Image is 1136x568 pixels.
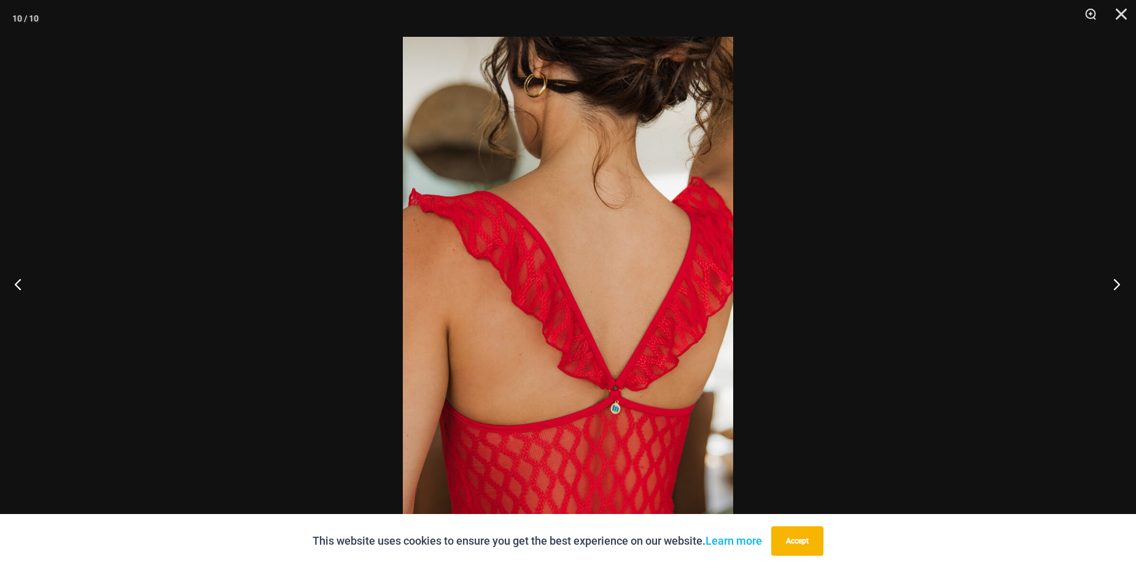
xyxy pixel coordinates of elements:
a: Learn more [706,534,762,547]
div: 10 / 10 [12,9,39,28]
button: Next [1090,253,1136,315]
p: This website uses cookies to ensure you get the best experience on our website. [313,532,762,550]
button: Accept [771,526,823,556]
img: Sometimes Red 587 Dress 07 [403,37,733,531]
